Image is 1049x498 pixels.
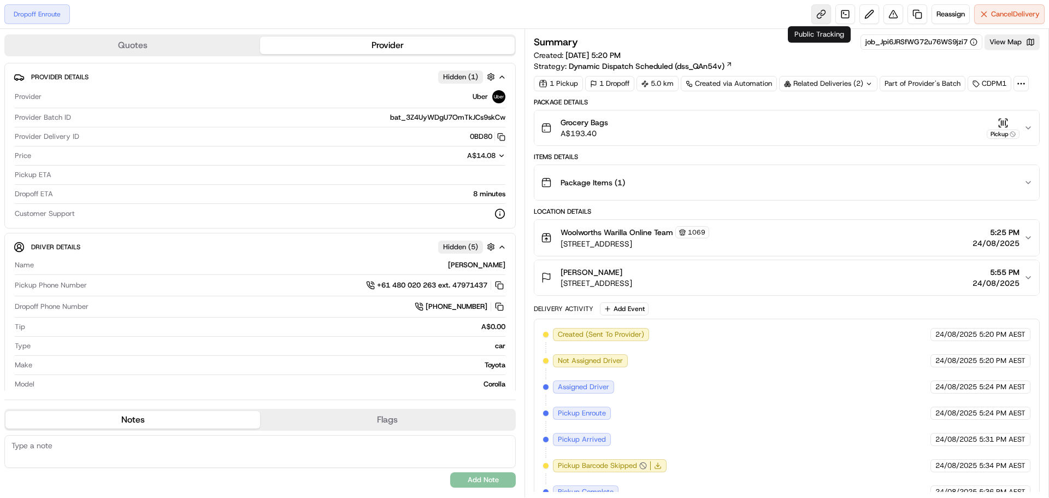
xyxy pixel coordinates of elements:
button: Package Items (1) [534,165,1039,200]
span: [PHONE_NUMBER] [426,302,487,312]
span: A$193.40 [561,128,608,139]
button: Grocery BagsA$193.40Pickup [534,110,1039,145]
div: Delivery Activity [534,304,593,313]
span: [DATE] 5:20 PM [565,50,621,60]
div: CDPM1 [968,76,1011,91]
div: car [35,341,505,351]
button: Notes [5,411,260,429]
button: Hidden (5) [438,240,498,254]
span: 24/08/2025 [935,356,977,366]
span: Make [15,360,32,370]
span: 5:55 PM [973,267,1019,278]
span: bat_3Z4UyWDgU7OmTkJCs9skCw [390,113,505,122]
span: 5:24 PM AEST [979,408,1026,418]
span: [STREET_ADDRESS] [561,238,709,249]
button: [PERSON_NAME][STREET_ADDRESS]5:55 PM24/08/2025 [534,260,1039,295]
div: Strategy: [534,61,733,72]
a: +61 480 020 263 ext. 47971437 [366,279,505,291]
span: Provider [15,92,42,102]
span: Dropoff Phone Number [15,302,89,312]
div: Items Details [534,153,1040,161]
span: +61 480 020 263 ext. 47971437 [377,280,487,290]
span: Created: [534,50,621,61]
span: Type [15,341,31,351]
div: Package Details [534,98,1040,107]
div: 8 minutes [57,189,505,199]
a: [PHONE_NUMBER] [415,301,505,313]
span: Pickup Enroute [558,408,606,418]
span: 24/08/2025 [973,238,1019,249]
span: Tip [15,322,25,332]
button: A$14.08 [409,151,505,161]
span: Reassign [936,9,965,19]
h3: Summary [534,37,578,47]
span: Dynamic Dispatch Scheduled (dss_QAn54v) [569,61,724,72]
span: Hidden ( 1 ) [443,72,478,82]
button: Provider DetailsHidden (1) [14,68,506,86]
div: 1 Dropoff [585,76,634,91]
div: 1 Pickup [534,76,583,91]
span: Customer Support [15,209,75,219]
span: 24/08/2025 [973,278,1019,289]
button: Add Event [600,302,649,315]
span: 5:20 PM AEST [979,330,1026,339]
div: 5.0 km [637,76,679,91]
span: Dropoff ETA [15,189,53,199]
span: Cancel Delivery [991,9,1040,19]
span: Grocery Bags [561,117,608,128]
div: Corolla [39,379,505,389]
span: Provider Details [31,73,89,81]
span: Pickup Arrived [558,435,606,444]
div: Related Deliveries (2) [779,76,877,91]
span: 5:31 PM AEST [979,435,1026,444]
span: Pickup Complete [558,487,614,497]
span: Pickup ETA [15,170,51,180]
button: Provider [260,37,515,54]
span: Woolworths Warilla Online Team [561,227,673,238]
span: 24/08/2025 [935,487,977,497]
button: CancelDelivery [974,4,1045,24]
div: Toyota [37,360,505,370]
span: Assigned Driver [558,382,609,392]
span: 5:24 PM AEST [979,382,1026,392]
span: Driver Details [31,243,80,251]
a: Created via Automation [681,76,777,91]
span: 5:36 PM AEST [979,487,1026,497]
a: Dynamic Dispatch Scheduled (dss_QAn54v) [569,61,733,72]
span: 24/08/2025 [935,435,977,444]
span: Pickup Phone Number [15,280,87,290]
button: Flags [260,411,515,429]
span: Not Assigned Driver [558,356,623,366]
span: 5:34 PM AEST [979,461,1026,471]
span: Price [15,151,31,161]
span: [STREET_ADDRESS] [561,278,632,289]
span: Hidden ( 5 ) [443,242,478,252]
span: Provider Batch ID [15,113,71,122]
span: Uber [473,92,488,102]
span: Provider Delivery ID [15,132,79,142]
button: job_Jpi6JRSfWG72u76WS9jzi7 [865,37,977,47]
span: Pickup Barcode Skipped [558,461,637,471]
span: A$14.08 [467,151,496,160]
div: Pickup [987,130,1019,139]
span: 5:25 PM [973,227,1019,238]
span: Created (Sent To Provider) [558,330,644,339]
span: 24/08/2025 [935,408,977,418]
span: Package Items ( 1 ) [561,177,625,188]
span: 1069 [688,228,705,237]
button: Quotes [5,37,260,54]
span: 24/08/2025 [935,461,977,471]
div: Location Details [534,207,1040,216]
button: Pickup Barcode Skipped [558,461,647,471]
button: 0BD80 [470,132,505,142]
button: Driver DetailsHidden (5) [14,238,506,256]
div: [PERSON_NAME] [38,260,505,270]
div: A$0.00 [30,322,505,332]
span: 24/08/2025 [935,382,977,392]
button: View Map [985,34,1040,50]
button: Hidden (1) [438,70,498,84]
span: 24/08/2025 [935,330,977,339]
